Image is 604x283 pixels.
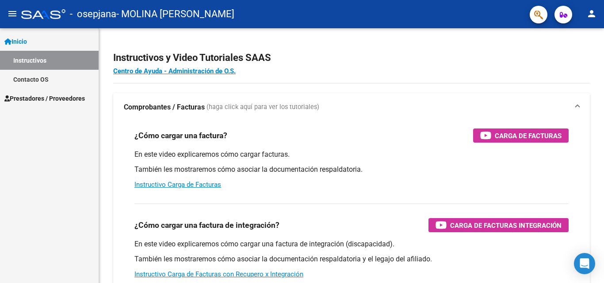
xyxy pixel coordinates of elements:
[134,181,221,189] a: Instructivo Carga de Facturas
[134,150,569,159] p: En este video explicaremos cómo cargar facturas.
[116,4,234,24] span: - MOLINA [PERSON_NAME]
[113,93,590,121] mat-expansion-panel-header: Comprobantes / Facturas (haga click aquí para ver los tutoriales)
[450,220,562,231] span: Carga de Facturas Integración
[4,37,27,46] span: Inicio
[473,128,569,143] button: Carga de Facturas
[124,102,205,112] strong: Comprobantes / Facturas
[495,130,562,141] span: Carga de Facturas
[7,8,18,19] mat-icon: menu
[134,270,303,278] a: Instructivo Carga de Facturas con Recupero x Integración
[70,4,116,24] span: - osepjana
[113,67,236,75] a: Centro de Ayuda - Administración de O.S.
[134,129,227,142] h3: ¿Cómo cargar una factura?
[206,102,319,112] span: (haga click aquí para ver los tutoriales)
[113,49,590,66] h2: Instructivos y Video Tutoriales SAAS
[134,239,569,249] p: En este video explicaremos cómo cargar una factura de integración (discapacidad).
[134,254,569,264] p: También les mostraremos cómo asociar la documentación respaldatoria y el legajo del afiliado.
[134,165,569,174] p: También les mostraremos cómo asociar la documentación respaldatoria.
[134,219,279,231] h3: ¿Cómo cargar una factura de integración?
[428,218,569,232] button: Carga de Facturas Integración
[4,94,85,103] span: Prestadores / Proveedores
[574,253,595,274] div: Open Intercom Messenger
[586,8,597,19] mat-icon: person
